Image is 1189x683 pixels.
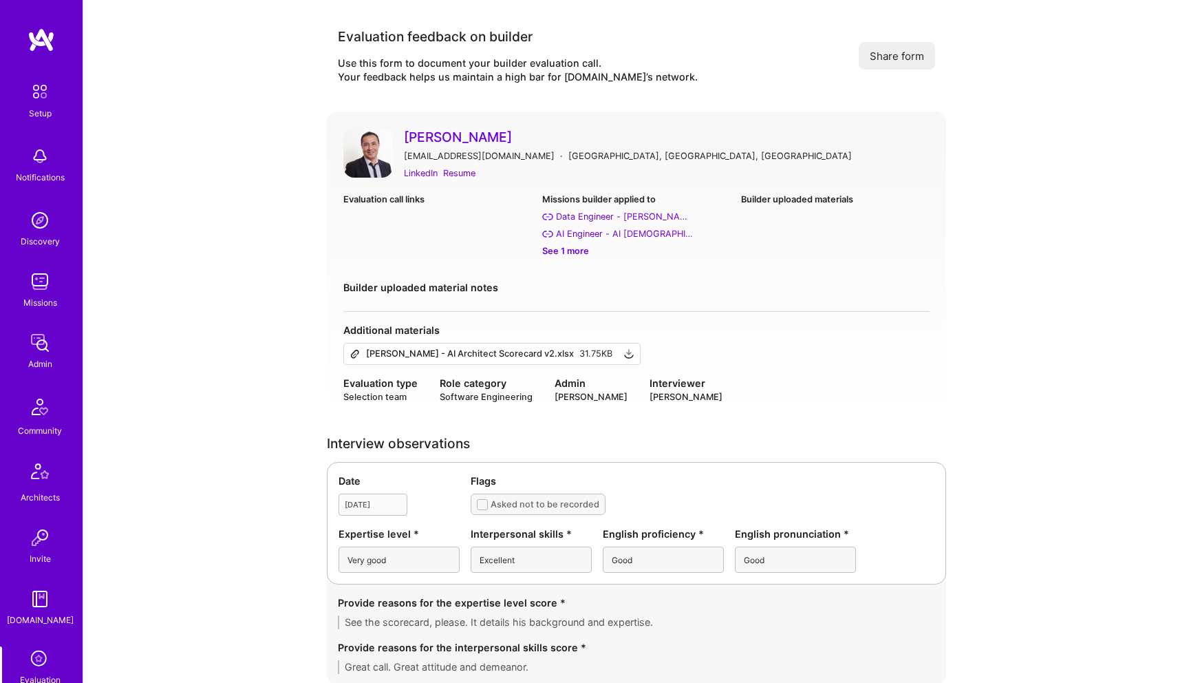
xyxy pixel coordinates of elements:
div: English pronunciation * [735,527,856,541]
img: bell [26,143,54,170]
div: Flags [471,474,934,488]
img: admin teamwork [26,329,54,357]
a: AI Engineer - AI [DEMOGRAPHIC_DATA]: AI Prompt Trainer [542,227,730,241]
div: Asked not to be recorded [491,497,599,512]
i: AI Engineer - AI Prophets: AI Prompt Trainer [542,229,553,240]
a: User Avatar [343,128,393,181]
div: Data Engineer - Langan: AI-Copilot for Environmental Site Assessment [556,209,694,224]
div: Expertise level * [339,527,460,541]
img: User Avatar [343,128,393,178]
div: Provide reasons for the interpersonal skills score * [338,640,935,655]
div: [GEOGRAPHIC_DATA], [GEOGRAPHIC_DATA], [GEOGRAPHIC_DATA] [568,149,852,163]
a: Data Engineer - [PERSON_NAME]: AI-Copilot for Environmental Site Assessment [542,209,730,224]
div: Evaluation type [343,376,418,390]
a: Resume [443,166,475,180]
img: setup [25,77,54,106]
div: Community [18,423,62,438]
textarea: See the scorecard, please. It details his background and expertise. [338,616,935,629]
i: icon Attachment [350,348,361,359]
div: [PERSON_NAME] [650,390,722,403]
div: Architects [21,490,60,505]
i: icon SelectionTeam [27,647,53,673]
div: Software Engineering [440,390,533,403]
div: Missions [23,295,57,310]
img: Invite [26,524,54,551]
a: [PERSON_NAME] [404,128,930,146]
div: Invite [30,551,51,566]
div: Notifications [16,170,65,185]
div: Provide reasons for the expertise level score * [338,596,935,610]
div: Role category [440,376,533,390]
img: guide book [26,585,54,613]
i: Data Engineer - Langan: AI-Copilot for Environmental Site Assessment [542,211,553,222]
div: Builder uploaded materials [741,192,929,207]
div: Interviewer [650,376,722,390]
div: Setup [29,106,52,120]
div: [PERSON_NAME] [555,390,628,403]
div: · [560,149,563,163]
div: [DOMAIN_NAME] [7,613,74,627]
div: Evaluation feedback on builder [338,28,698,45]
div: AI Engineer - AI Prophets: AI Prompt Trainer [556,227,694,241]
textarea: Great call. Great attitude and demeanor. [338,660,935,674]
img: Architects [23,457,56,490]
button: Share form [859,42,935,70]
div: Selection team [343,390,418,403]
div: Interview observations [327,437,946,451]
div: Use this form to document your builder evaluation call. Your feedback helps us maintain a high ba... [338,56,698,84]
div: Evaluation call links [343,192,531,207]
div: [EMAIL_ADDRESS][DOMAIN_NAME] [404,149,555,163]
div: Builder uploaded material notes [343,280,930,295]
i: icon Download [623,348,634,359]
div: English proficiency * [603,527,724,541]
div: Discovery [21,234,60,249]
div: Missions builder applied to [542,192,730,207]
div: Admin [555,376,628,390]
div: See 1 more [542,244,730,258]
img: teamwork [26,268,54,295]
img: discovery [26,207,54,234]
a: LinkedIn [404,166,438,180]
div: Admin [28,357,52,371]
img: logo [28,28,55,52]
img: Community [23,390,56,423]
div: Interpersonal skills * [471,527,592,541]
div: [PERSON_NAME] - AI Architect Scorecard v2.xlsx [366,348,574,359]
div: 31.75KB [579,348,612,359]
div: Date [339,474,460,488]
div: Additional materials [343,323,930,337]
